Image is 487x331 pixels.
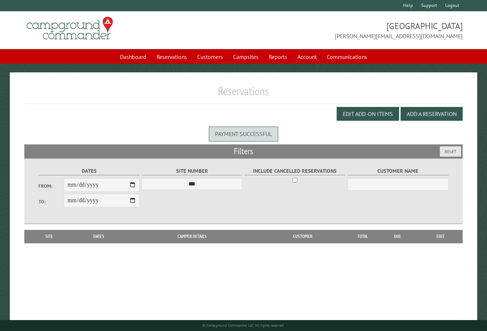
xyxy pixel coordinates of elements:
[348,230,377,243] th: Total
[202,323,284,328] small: © Campground Commander LLC. All rights reserved.
[264,50,292,64] a: Reports
[401,107,463,121] button: Add a Reservation
[28,230,71,243] th: Site
[24,144,463,158] h2: Filters
[38,183,64,190] label: From:
[24,84,463,104] h1: Reservations
[418,230,463,243] th: Edit
[245,167,345,175] label: Include Cancelled Reservations
[209,127,278,141] div: Payment successful
[244,20,463,40] span: [GEOGRAPHIC_DATA] [PERSON_NAME][EMAIL_ADDRESS][DOMAIN_NAME]
[71,230,127,243] th: Dates
[38,198,64,205] label: To:
[293,50,321,64] a: Account
[152,50,191,64] a: Reservations
[348,167,448,175] label: Customer Name
[127,230,257,243] th: Camper Details
[337,107,399,121] button: Edit Add-on Items
[115,50,151,64] a: Dashboard
[38,167,139,175] label: Dates
[322,50,372,64] a: Communications
[24,14,115,43] img: Campground Commander
[377,230,419,243] th: Due
[257,230,348,243] th: Customer
[193,50,227,64] a: Customers
[142,167,242,175] label: Site Number
[440,146,461,157] button: Reset
[229,50,263,64] a: Campsites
